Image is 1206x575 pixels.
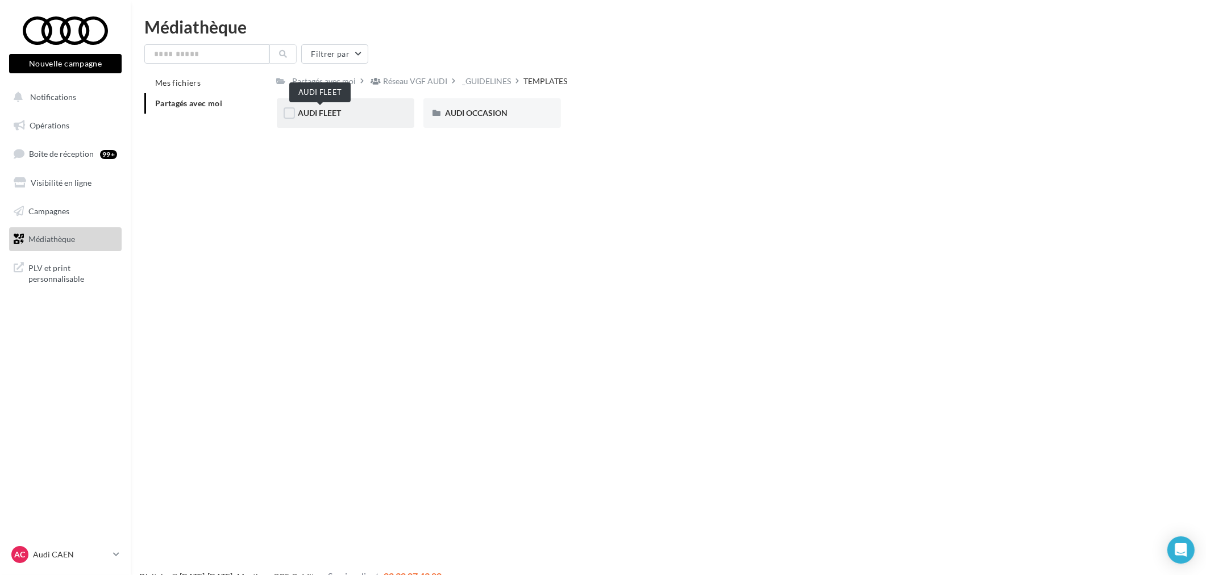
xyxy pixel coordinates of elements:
[7,114,124,137] a: Opérations
[384,76,448,87] div: Réseau VGF AUDI
[28,234,75,244] span: Médiathèque
[30,92,76,102] span: Notifications
[7,227,124,251] a: Médiathèque
[30,120,69,130] span: Opérations
[7,199,124,223] a: Campagnes
[445,108,508,118] span: AUDI OCCASION
[7,171,124,195] a: Visibilité en ligne
[7,85,119,109] button: Notifications
[155,98,222,108] span: Partagés avec moi
[463,76,511,87] div: _GUIDELINES
[1167,536,1195,564] div: Open Intercom Messenger
[289,82,351,102] div: AUDI FLEET
[33,549,109,560] p: Audi CAEN
[7,256,124,289] a: PLV et print personnalisable
[7,141,124,166] a: Boîte de réception99+
[100,150,117,159] div: 99+
[144,18,1192,35] div: Médiathèque
[28,260,117,285] span: PLV et print personnalisable
[524,76,568,87] div: TEMPLATES
[9,54,122,73] button: Nouvelle campagne
[155,78,201,88] span: Mes fichiers
[293,76,356,87] div: Partagés avec moi
[15,549,26,560] span: AC
[9,544,122,565] a: AC Audi CAEN
[301,44,368,64] button: Filtrer par
[28,206,69,215] span: Campagnes
[29,149,94,159] span: Boîte de réception
[298,108,342,118] span: AUDI FLEET
[31,178,92,188] span: Visibilité en ligne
